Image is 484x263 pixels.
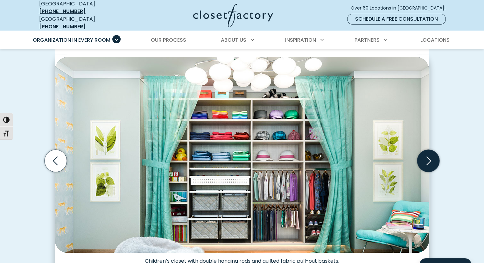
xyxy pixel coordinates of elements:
a: [PHONE_NUMBER] [39,8,86,15]
span: Locations [420,36,449,44]
nav: Primary Menu [28,31,456,49]
span: Over 60 Locations in [GEOGRAPHIC_DATA]! [351,5,451,11]
span: Organization in Every Room [33,36,110,44]
span: About Us [221,36,246,44]
a: Schedule a Free Consultation [347,14,446,25]
button: Next slide [415,147,442,174]
div: [GEOGRAPHIC_DATA] [39,15,131,31]
button: Previous slide [42,147,69,174]
a: [PHONE_NUMBER] [39,23,86,30]
span: Our Process [151,36,186,44]
span: Partners [354,36,380,44]
img: Closet Factory Logo [193,4,273,27]
a: Over 60 Locations in [GEOGRAPHIC_DATA]! [350,3,451,14]
img: Children's closet with double handing rods and quilted fabric pull-out baskets. [55,57,429,253]
span: Inspiration [285,36,316,44]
